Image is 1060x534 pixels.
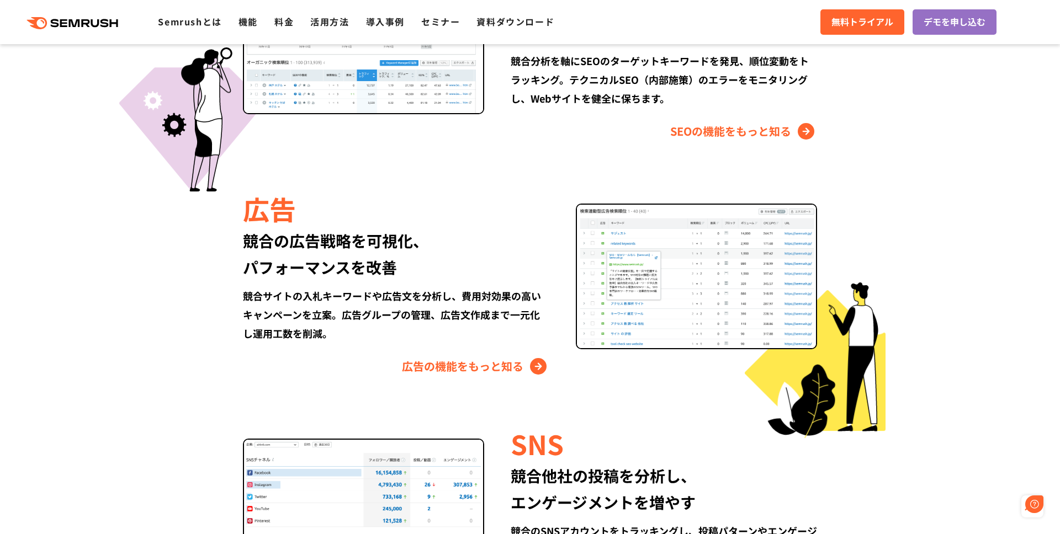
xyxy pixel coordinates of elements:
a: 導入事例 [366,15,405,28]
a: セミナー [421,15,460,28]
a: 活用方法 [310,15,349,28]
a: 機能 [239,15,258,28]
a: デモを申し込む [913,9,997,35]
div: 競合他社の投稿を分析し、 エンゲージメントを増やす [511,462,817,515]
div: 競合の広告戦略を可視化、 パフォーマンスを改善 [243,227,549,280]
div: 広告 [243,190,549,227]
div: 競合サイトの入札キーワードや広告文を分析し、費用対効果の高いキャンペーンを立案。広告グループの管理、広告文作成まで一元化し運用工数を削減。 [243,286,549,343]
div: SNS [511,425,817,462]
a: SEOの機能をもっと知る [670,122,817,140]
a: 無料トライアル [820,9,904,35]
a: Semrushとは [158,15,221,28]
a: 資料ダウンロード [476,15,554,28]
a: 広告の機能をもっと知る [402,357,549,375]
div: 競合分析を軸にSEOのターゲットキーワードを発見、順位変動をトラッキング。テクニカルSEO（内部施策）のエラーをモニタリングし、Webサイトを健全に保ちます。 [511,51,817,108]
span: デモを申し込む [924,15,985,29]
span: 無料トライアル [831,15,893,29]
a: 料金 [274,15,294,28]
iframe: Help widget launcher [962,491,1048,522]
